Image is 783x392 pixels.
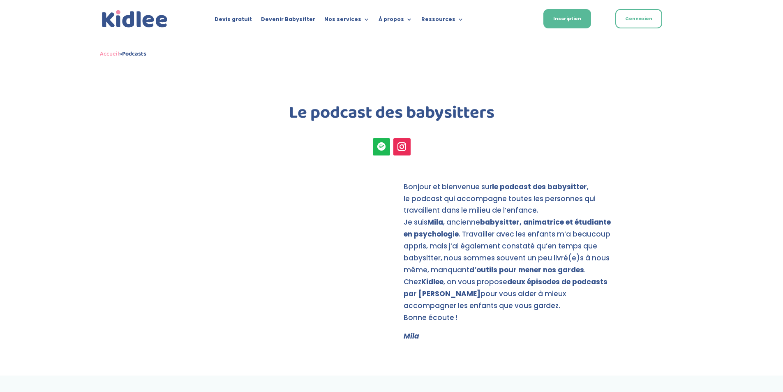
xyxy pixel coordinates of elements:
img: Français [513,17,520,22]
h1: Le podcast des babysitters [170,104,614,126]
strong: babysitter, animatrice et étudiante en psychologie [404,217,611,239]
a: Accueil [100,49,119,59]
a: Inscription [543,9,591,28]
strong: le podcast des babysitter [492,182,587,192]
a: Nos services [324,16,370,26]
strong: Mila [427,217,443,227]
a: Suivez sur Spotify [373,138,390,155]
img: logo_kidlee_bleu [100,8,170,30]
a: Ressources [421,16,464,26]
strong: Mila [404,331,419,341]
a: Connexion [615,9,662,28]
a: Kidlee Logo [100,8,170,30]
span: » [100,49,146,59]
a: Devenir Babysitter [261,16,315,26]
a: Devis gratuit [215,16,252,26]
a: À propos [379,16,412,26]
strong: deux épisodes de podcasts par [PERSON_NAME] [404,277,607,299]
p: Bonjour et bienvenue sur , le podcast qui accompagne toutes les personnes qui travaillent dans le... [404,181,613,331]
strong: d’outils pour mener nos gardes [469,265,584,275]
a: Suivez sur Instagram [393,138,411,155]
strong: Podcasts [122,49,146,59]
strong: Kidlee [421,277,443,287]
